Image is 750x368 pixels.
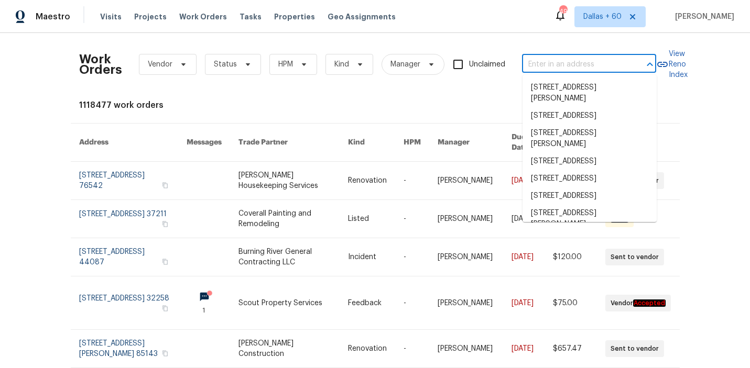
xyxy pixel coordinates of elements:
[340,238,395,276] td: Incident
[429,200,503,238] td: [PERSON_NAME]
[503,124,545,162] th: Due Date
[328,12,396,22] span: Geo Assignments
[340,124,395,162] th: Kind
[230,238,340,276] td: Burning River General Contracting LLC
[278,59,293,70] span: HPM
[559,6,567,17] div: 498
[523,79,657,107] li: [STREET_ADDRESS][PERSON_NAME]
[148,59,172,70] span: Vendor
[160,304,170,313] button: Copy Address
[395,276,429,330] td: -
[395,330,429,368] td: -
[656,49,688,80] a: View Reno Index
[71,124,179,162] th: Address
[429,238,503,276] td: [PERSON_NAME]
[160,257,170,266] button: Copy Address
[429,330,503,368] td: [PERSON_NAME]
[340,200,395,238] td: Listed
[523,205,657,233] li: [STREET_ADDRESS][PERSON_NAME]
[160,219,170,229] button: Copy Address
[390,59,420,70] span: Manager
[429,124,503,162] th: Manager
[395,200,429,238] td: -
[395,238,429,276] td: -
[340,276,395,330] td: Feedback
[160,349,170,358] button: Copy Address
[79,54,122,75] h2: Work Orders
[274,12,315,22] span: Properties
[583,12,622,22] span: Dallas + 60
[523,170,657,187] li: [STREET_ADDRESS]
[523,187,657,205] li: [STREET_ADDRESS]
[523,107,657,125] li: [STREET_ADDRESS]
[523,125,657,153] li: [STREET_ADDRESS][PERSON_NAME]
[100,12,122,22] span: Visits
[134,12,167,22] span: Projects
[334,59,349,70] span: Kind
[36,12,70,22] span: Maestro
[469,59,505,70] span: Unclaimed
[240,13,262,20] span: Tasks
[523,153,657,170] li: [STREET_ADDRESS]
[230,124,340,162] th: Trade Partner
[643,57,657,72] button: Close
[230,162,340,200] td: [PERSON_NAME] Housekeeping Services
[671,12,734,22] span: [PERSON_NAME]
[395,162,429,200] td: -
[230,276,340,330] td: Scout Property Services
[79,100,671,110] div: 1118477 work orders
[230,200,340,238] td: Coverall Painting and Remodeling
[522,57,627,73] input: Enter in an address
[395,124,429,162] th: HPM
[214,59,237,70] span: Status
[340,162,395,200] td: Renovation
[178,124,230,162] th: Messages
[429,276,503,330] td: [PERSON_NAME]
[160,181,170,190] button: Copy Address
[230,330,340,368] td: [PERSON_NAME] Construction
[429,162,503,200] td: [PERSON_NAME]
[340,330,395,368] td: Renovation
[179,12,227,22] span: Work Orders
